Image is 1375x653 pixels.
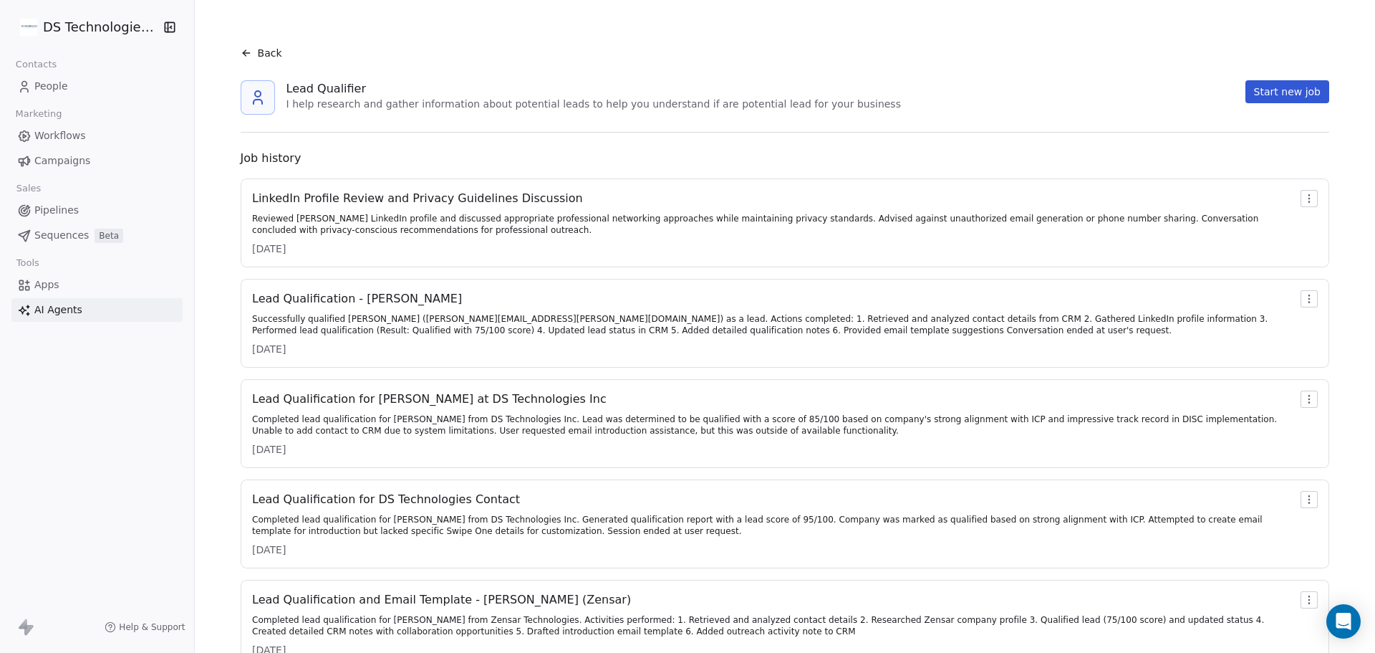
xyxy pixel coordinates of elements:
div: Reviewed [PERSON_NAME] LinkedIn profile and discussed appropriate professional networking approac... [252,213,1295,236]
span: Campaigns [34,153,90,168]
span: Tools [10,252,45,274]
div: Lead Qualifier [286,80,901,97]
a: Workflows [11,124,183,148]
div: LinkedIn Profile Review and Privacy Guidelines Discussion [252,190,1295,207]
span: Workflows [34,128,86,143]
a: People [11,75,183,98]
div: Lead Qualification for [PERSON_NAME] at DS Technologies Inc [252,391,1295,408]
div: Lead Qualification - [PERSON_NAME] [252,290,1295,308]
a: Apps [11,273,183,297]
a: Campaigns [11,149,183,173]
div: Successfully qualified [PERSON_NAME] ([PERSON_NAME][EMAIL_ADDRESS][PERSON_NAME][DOMAIN_NAME]) as ... [252,313,1295,336]
div: [DATE] [252,342,1295,356]
span: Marketing [9,103,68,125]
span: Contacts [9,54,63,75]
img: DS%20Updated%20Logo.jpg [20,19,37,36]
a: SequencesBeta [11,224,183,247]
span: Sales [10,178,47,199]
span: Pipelines [34,203,79,218]
div: Job history [241,150,1329,167]
span: AI Agents [34,302,82,318]
div: Lead Qualification for DS Technologies Contact [252,491,1295,508]
a: Pipelines [11,199,183,222]
div: [DATE] [252,442,1295,457]
span: People [34,79,68,94]
span: Sequences [34,228,89,243]
div: I help research and gather information about potential leads to help you understand if are potent... [286,97,901,112]
div: Open Intercom Messenger [1326,604,1361,639]
div: [DATE] [252,242,1295,256]
a: AI Agents [11,298,183,322]
a: Help & Support [105,621,185,633]
span: Beta [95,229,123,243]
div: [DATE] [252,543,1295,557]
span: Back [258,46,282,60]
span: DS Technologies Inc [43,18,159,37]
button: Start new job [1245,80,1329,103]
button: DS Technologies Inc [17,15,153,39]
div: Completed lead qualification for [PERSON_NAME] from DS Technologies Inc. Generated qualification ... [252,514,1295,537]
span: Apps [34,277,59,292]
span: Help & Support [119,621,185,633]
div: Completed lead qualification for [PERSON_NAME] from Zensar Technologies. Activities performed: 1.... [252,614,1295,637]
div: Lead Qualification and Email Template - [PERSON_NAME] (Zensar) [252,591,1295,609]
div: Completed lead qualification for [PERSON_NAME] from DS Technologies Inc. Lead was determined to b... [252,414,1295,437]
